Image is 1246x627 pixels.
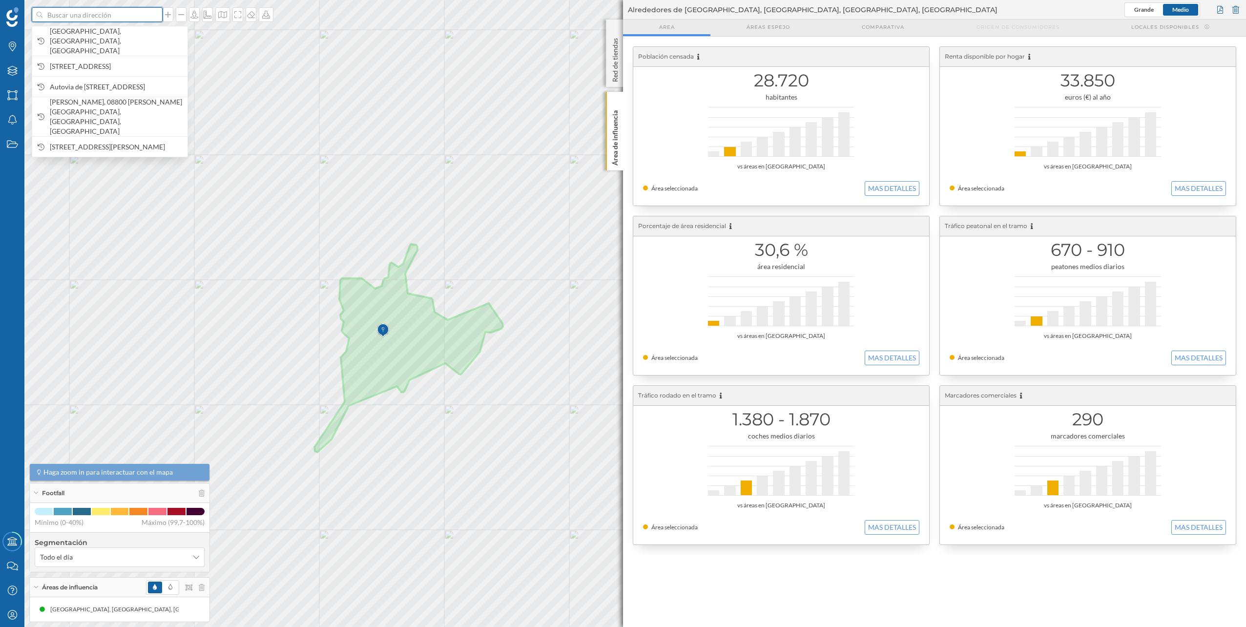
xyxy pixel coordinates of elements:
div: marcadores comerciales [950,431,1226,441]
span: Haga zoom in para interactuar con el mapa [43,467,173,477]
div: Renta disponible por hogar [940,47,1236,67]
span: Autovia de [STREET_ADDRESS] [50,82,183,92]
h1: 28.720 [643,71,919,90]
div: Porcentaje de área residencial [633,216,929,236]
span: Comparativa [862,23,904,31]
div: Marcadores comerciales [940,386,1236,406]
button: MAS DETALLES [1171,520,1226,535]
span: Grande [1134,6,1154,13]
span: Locales disponibles [1131,23,1199,31]
img: Geoblink Logo [6,7,19,27]
div: coches medios diarios [643,431,919,441]
h1: 30,6 % [643,241,919,259]
div: Población censada [633,47,929,67]
span: Mínimo (0-40%) [35,518,83,527]
h1: 290 [950,410,1226,429]
p: Área de influencia [610,106,620,166]
span: [STREET_ADDRESS][PERSON_NAME] [50,142,183,152]
span: Área seleccionada [651,354,698,361]
span: Áreas de influencia [42,583,98,592]
div: Tráfico peatonal en el tramo [940,216,1236,236]
span: Máximo (99,7-100%) [142,518,205,527]
span: Área seleccionada [651,523,698,531]
div: euros (€) al año [950,92,1226,102]
span: Áreas espejo [747,23,790,31]
span: [PERSON_NAME], 08800 [PERSON_NAME][GEOGRAPHIC_DATA], [GEOGRAPHIC_DATA], [GEOGRAPHIC_DATA] [50,97,183,136]
button: MAS DETALLES [1171,181,1226,196]
div: vs áreas en [GEOGRAPHIC_DATA] [950,331,1226,341]
span: Medio [1172,6,1189,13]
div: vs áreas en [GEOGRAPHIC_DATA] [950,162,1226,171]
span: Origen de consumidores [976,23,1059,31]
button: MAS DETALLES [865,181,919,196]
div: vs áreas en [GEOGRAPHIC_DATA] [643,501,919,510]
span: Todo el día [40,552,73,562]
div: [GEOGRAPHIC_DATA], [GEOGRAPHIC_DATA], [GEOGRAPHIC_DATA] (5 min Conduciendo) [50,605,292,614]
button: MAS DETALLES [865,351,919,365]
div: peatones medios diarios [950,262,1226,272]
button: MAS DETALLES [865,520,919,535]
div: vs áreas en [GEOGRAPHIC_DATA] [643,331,919,341]
span: Área seleccionada [958,523,1004,531]
span: Area [659,23,675,31]
button: MAS DETALLES [1171,351,1226,365]
div: vs áreas en [GEOGRAPHIC_DATA] [950,501,1226,510]
div: habitantes [643,92,919,102]
h1: 33.850 [950,71,1226,90]
span: Soporte [20,7,54,16]
span: Alrededores de [GEOGRAPHIC_DATA], [GEOGRAPHIC_DATA], [GEOGRAPHIC_DATA], [GEOGRAPHIC_DATA] [628,5,997,15]
h4: Segmentación [35,538,205,547]
span: Área seleccionada [958,354,1004,361]
h1: 1.380 - 1.870 [643,410,919,429]
img: Marker [377,321,389,340]
span: Footfall [42,489,64,498]
span: [STREET_ADDRESS] [50,62,183,71]
div: vs áreas en [GEOGRAPHIC_DATA] [643,162,919,171]
span: Área seleccionada [958,185,1004,192]
div: área residencial [643,262,919,272]
div: Tráfico rodado en el tramo [633,386,929,406]
p: Red de tiendas [610,34,620,82]
h1: 670 - 910 [950,241,1226,259]
span: [GEOGRAPHIC_DATA], [GEOGRAPHIC_DATA], [GEOGRAPHIC_DATA] [50,26,183,56]
span: Área seleccionada [651,185,698,192]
